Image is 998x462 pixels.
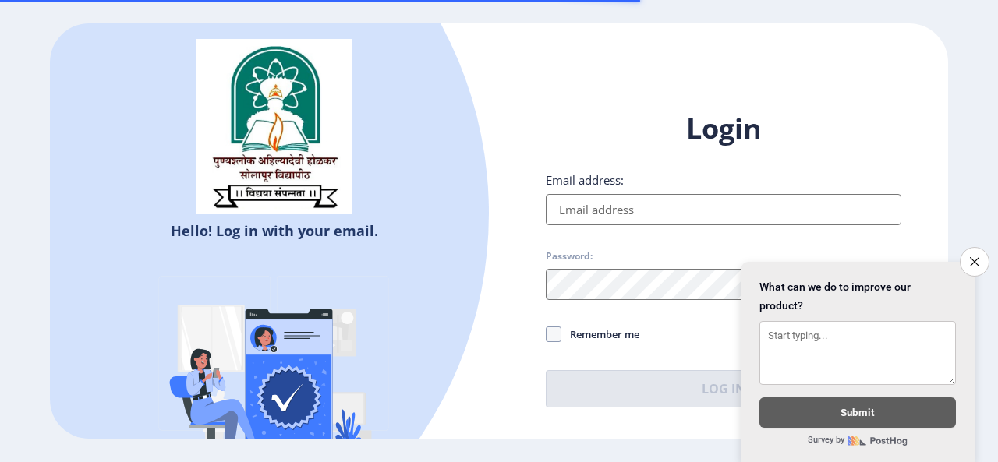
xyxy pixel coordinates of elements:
button: Log In [546,370,901,407]
label: Email address: [546,172,624,188]
h1: Login [546,110,901,147]
span: Remember me [561,325,639,344]
input: Email address [546,194,901,225]
label: Password: [546,250,593,263]
img: sulogo.png [196,39,352,215]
